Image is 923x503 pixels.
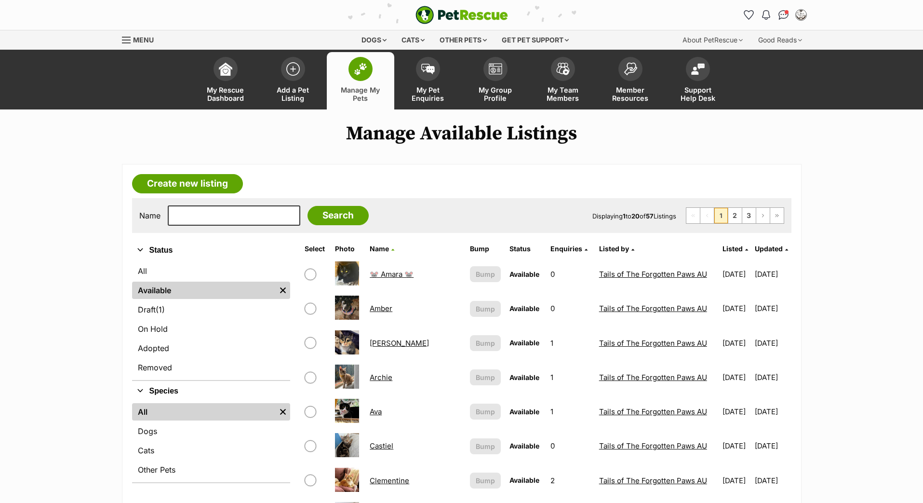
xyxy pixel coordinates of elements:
[132,174,243,193] a: Create new listing
[470,473,501,489] button: Bump
[331,241,365,257] th: Photo
[276,282,290,299] a: Remove filter
[339,86,382,102] span: Manage My Pets
[132,385,290,397] button: Species
[631,212,640,220] strong: 20
[133,36,154,44] span: Menu
[219,62,232,76] img: dashboard-icon-eb2f2d2d3e046f16d808141f083e7271f6b2e854fb5c12c21221c1fb7104beca.svg
[470,438,501,454] button: Bump
[719,258,754,291] td: [DATE]
[462,52,529,109] a: My Group Profile
[686,207,784,224] nav: Pagination
[664,52,732,109] a: Support Help Desk
[415,6,508,24] img: logo-e224e6f780fb5917bec1dbf3a21bbac754714ae5b6737aabdf751b685950b380.svg
[599,245,629,253] span: Listed by
[547,292,594,325] td: 0
[415,6,508,24] a: PetRescue
[719,292,754,325] td: [DATE]
[624,62,637,75] img: member-resources-icon-8e73f808a243e03378d46382f2149f9095a855e16c252ad45f914b54edf8863c.svg
[370,476,409,485] a: Clementine
[470,404,501,420] button: Bump
[599,407,707,416] a: Tails of The Forgotten Paws AU
[755,245,783,253] span: Updated
[597,52,664,109] a: Member Resources
[474,86,517,102] span: My Group Profile
[742,208,756,223] a: Page 3
[509,442,539,450] span: Available
[550,245,588,253] a: Enquiries
[762,10,770,20] img: notifications-46538b983faf8c2785f20acdc204bb7945ddae34d4c08c2a6579f10ce5e182be.svg
[623,212,626,220] strong: 1
[476,372,495,382] span: Bump
[355,30,393,50] div: Dogs
[156,304,165,315] span: (1)
[394,52,462,109] a: My Pet Enquiries
[370,407,382,416] a: Ava
[756,208,770,223] a: Next page
[509,373,539,381] span: Available
[599,304,707,313] a: Tails of The Forgotten Paws AU
[778,10,789,20] img: chat-41dd97257d64d25036548639549fe6c8038ab92f7586957e7f3b1b290dea8141.svg
[547,326,594,360] td: 1
[370,441,393,450] a: Castiel
[541,86,585,102] span: My Team Members
[286,62,300,76] img: add-pet-listing-icon-0afa8454b4691262ce3f59096e99ab1cd57d4a30225e0717b998d2c9b9846f56.svg
[547,258,594,291] td: 0
[509,339,539,347] span: Available
[132,301,290,318] a: Draft
[476,441,495,451] span: Bump
[547,361,594,394] td: 1
[132,442,290,459] a: Cats
[132,422,290,440] a: Dogs
[476,338,495,348] span: Bump
[327,52,394,109] a: Manage My Pets
[728,208,742,223] a: Page 2
[476,476,495,486] span: Bump
[476,407,495,417] span: Bump
[592,212,676,220] span: Displaying to of Listings
[719,326,754,360] td: [DATE]
[271,86,315,102] span: Add a Pet Listing
[421,64,435,74] img: pet-enquiries-icon-7e3ad2cf08bfb03b45e93fb7055b45f3efa6380592205ae92323e6603595dc1f.svg
[755,361,790,394] td: [DATE]
[714,208,728,223] span: Page 1
[599,441,707,450] a: Tails of The Forgotten Paws AU
[370,245,389,253] span: Name
[132,244,290,257] button: Status
[370,270,414,279] a: 🐭 Amara 🐭
[755,258,790,291] td: [DATE]
[722,245,743,253] span: Listed
[509,476,539,484] span: Available
[132,262,290,280] a: All
[700,208,714,223] span: Previous page
[395,30,431,50] div: Cats
[276,403,290,421] a: Remove filter
[770,208,784,223] a: Last page
[370,373,392,382] a: Archie
[495,30,575,50] div: Get pet support
[646,212,654,220] strong: 57
[599,245,634,253] a: Listed by
[741,7,757,23] a: Favourites
[719,395,754,428] td: [DATE]
[599,373,707,382] a: Tails of The Forgotten Paws AU
[755,245,788,253] a: Updated
[755,464,790,497] td: [DATE]
[470,335,501,351] button: Bump
[132,401,290,482] div: Species
[556,63,570,75] img: team-members-icon-5396bd8760b3fe7c0b43da4ab00e1e3bb1a5d9ba89233759b79545d2d3fc5d0d.svg
[550,245,582,253] span: translation missing: en.admin.listings.index.attributes.enquiries
[476,304,495,314] span: Bump
[192,52,259,109] a: My Rescue Dashboard
[204,86,247,102] span: My Rescue Dashboard
[132,320,290,338] a: On Hold
[759,7,774,23] button: Notifications
[509,270,539,278] span: Available
[132,403,276,421] a: All
[132,260,290,380] div: Status
[470,369,501,385] button: Bump
[139,211,161,220] label: Name
[132,340,290,357] a: Adopted
[354,63,367,75] img: manage-my-pets-icon-02211641906a0b7f246fdf0571729dbe1e7629f14944591b6c1af311fb30b64b.svg
[776,7,791,23] a: Conversations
